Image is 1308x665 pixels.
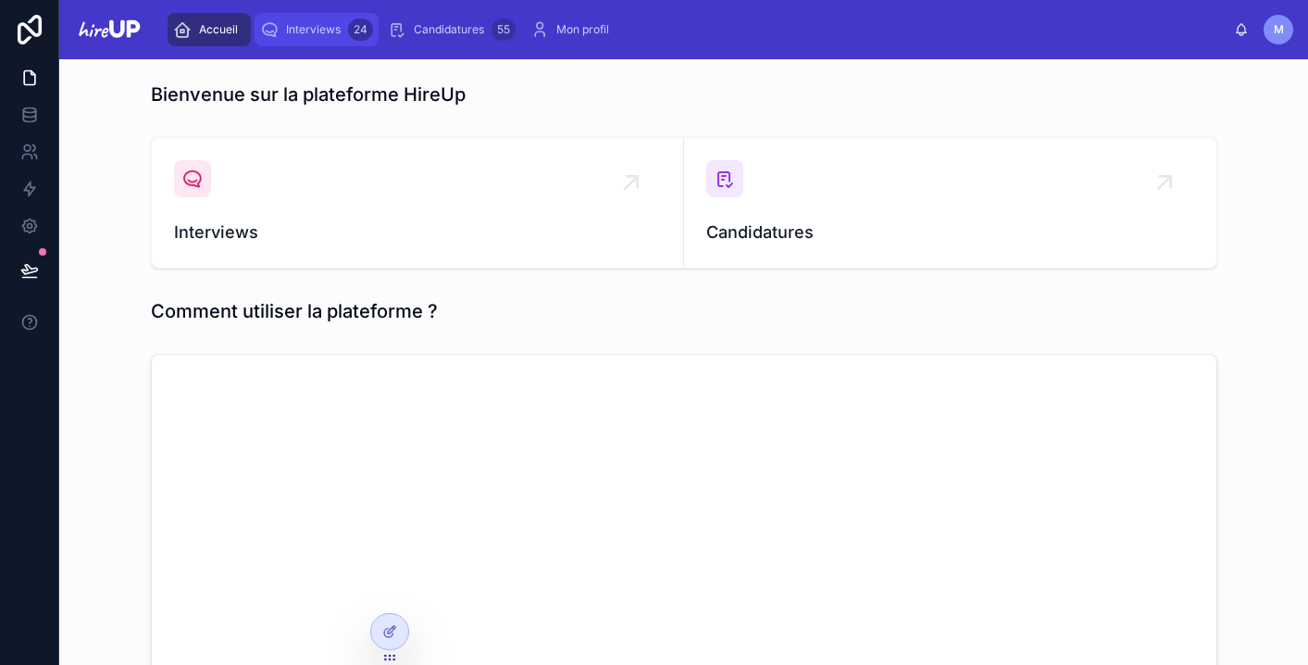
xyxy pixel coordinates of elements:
[151,298,438,324] h1: Comment utiliser la plateforme ?
[158,9,1234,50] div: scrollable content
[168,13,251,46] a: Accueil
[556,22,609,37] span: Mon profil
[492,19,516,41] div: 55
[706,220,1194,245] span: Candidatures
[525,13,622,46] a: Mon profil
[174,220,661,245] span: Interviews
[348,19,373,41] div: 24
[199,22,238,37] span: Accueil
[1274,22,1284,37] span: M
[255,13,379,46] a: Interviews24
[151,82,466,107] h1: Bienvenue sur la plateforme HireUp
[74,15,143,44] img: App logo
[382,13,521,46] a: Candidatures55
[286,22,341,37] span: Interviews
[684,138,1216,268] a: Candidatures
[414,22,484,37] span: Candidatures
[152,138,684,268] a: Interviews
